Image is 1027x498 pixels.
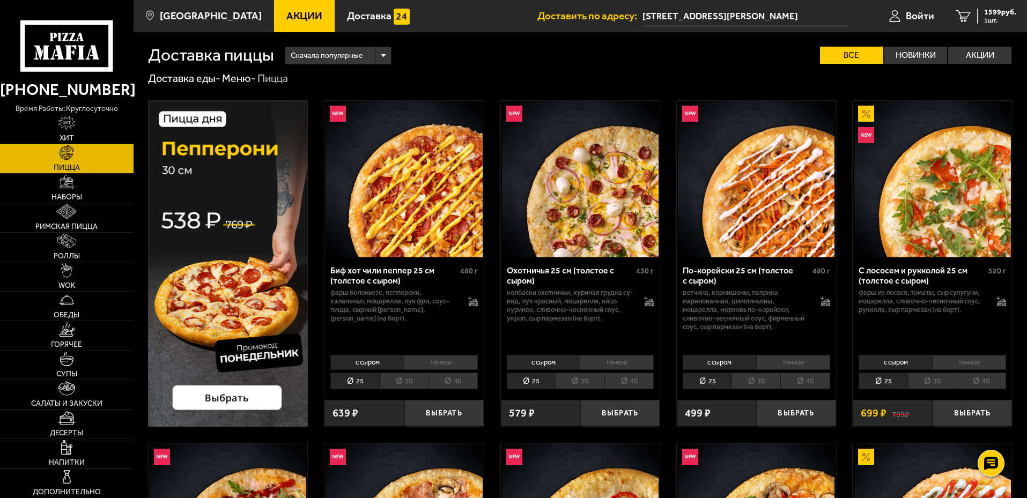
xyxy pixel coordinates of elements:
li: 25 [507,373,556,389]
li: 40 [780,373,830,389]
li: 30 [908,373,957,389]
a: НовинкаОхотничья 25 см (толстое с сыром) [501,101,660,257]
label: Акции [948,47,1011,64]
img: 15daf4d41897b9f0e9f617042186c801.svg [394,9,410,25]
span: 1599 руб. [984,9,1016,16]
span: Пицца [54,164,80,172]
span: Горячее [51,341,82,348]
img: Акционный [858,106,874,122]
li: тонкое [404,355,478,370]
span: WOK [58,282,75,289]
li: тонкое [756,355,830,370]
input: Ваш адрес доставки [642,6,848,26]
span: Ленинградская область, Всеволожский район, Свердловское городское поселение, промзона Уткина Заво... [642,6,848,26]
li: тонкое [580,355,654,370]
label: Новинки [884,47,948,64]
img: Новинка [330,106,346,122]
button: Выбрать [756,400,836,426]
button: Выбрать [580,400,660,426]
span: 520 г [988,266,1006,276]
button: Выбрать [404,400,484,426]
span: Доставить по адресу: [537,11,642,21]
li: тонкое [932,355,1006,370]
span: 480 г [460,266,478,276]
img: Новинка [506,449,522,465]
a: Меню- [222,72,256,85]
p: фарш из лосося, томаты, сыр сулугуни, моцарелла, сливочно-чесночный соус, руккола, сыр пармезан (... [859,288,986,314]
img: Новинка [154,449,170,465]
li: 30 [556,373,604,389]
span: Наборы [51,194,82,201]
span: Акции [286,11,322,21]
li: 40 [428,373,478,389]
div: По-корейски 25 см (толстое с сыром) [683,265,810,286]
span: Десерты [50,429,83,437]
p: колбаски охотничьи, куриная грудка су-вид, лук красный, моцарелла, яйцо куриное, сливочно-чесночн... [507,288,634,323]
li: с сыром [330,355,404,370]
span: Хит [60,135,74,142]
span: Обеды [54,311,79,319]
a: Доставка еды- [148,72,220,85]
span: Роллы [54,252,80,260]
img: Биф хот чили пеппер 25 см (толстое с сыром) [326,101,482,257]
span: Дополнительно [33,488,101,496]
li: 40 [604,373,654,389]
img: Новинка [858,127,874,143]
li: с сыром [683,355,756,370]
img: С лососем и рукколой 25 см (толстое с сыром) [854,101,1011,257]
li: с сыром [859,355,932,370]
img: Охотничья 25 см (толстое с сыром) [502,101,659,257]
span: 480 г [812,266,830,276]
li: 25 [330,373,379,389]
span: 499 ₽ [685,408,711,419]
span: 639 ₽ [333,408,358,419]
span: Доставка [347,11,391,21]
img: Акционный [858,449,874,465]
li: 25 [859,373,907,389]
li: 40 [957,373,1006,389]
img: Новинка [506,106,522,122]
img: По-корейски 25 см (толстое с сыром) [678,101,834,257]
label: Все [820,47,883,64]
a: НовинкаБиф хот чили пеппер 25 см (толстое с сыром) [324,101,484,257]
div: Биф хот чили пеппер 25 см (толстое с сыром) [330,265,457,286]
span: Сначала популярные [291,46,363,66]
span: 1 шт. [984,17,1016,24]
li: 30 [732,373,780,389]
p: фарш болоньезе, пепперони, халапеньо, моцарелла, лук фри, соус-пицца, сырный [PERSON_NAME], [PERS... [330,288,457,323]
img: Новинка [330,449,346,465]
div: С лососем и рукколой 25 см (толстое с сыром) [859,265,986,286]
span: 699 ₽ [861,408,886,419]
img: Новинка [682,449,698,465]
div: Пицца [257,72,288,86]
li: 30 [379,373,428,389]
span: Войти [906,11,934,21]
s: 799 ₽ [892,408,909,419]
li: 25 [683,373,732,389]
span: 430 г [636,266,654,276]
button: Выбрать [933,400,1012,426]
span: Напитки [49,459,85,466]
li: с сыром [507,355,580,370]
a: АкционныйНовинкаС лососем и рукколой 25 см (толстое с сыром) [853,101,1012,257]
p: ветчина, корнишоны, паприка маринованная, шампиньоны, моцарелла, морковь по-корейски, сливочно-че... [683,288,810,331]
a: НовинкаПо-корейски 25 см (толстое с сыром) [677,101,836,257]
div: Охотничья 25 см (толстое с сыром) [507,265,634,286]
span: Римская пицца [35,223,98,231]
h1: Доставка пиццы [148,47,274,64]
span: Салаты и закуски [31,400,102,407]
img: Новинка [682,106,698,122]
span: [GEOGRAPHIC_DATA] [160,11,262,21]
span: 579 ₽ [509,408,535,419]
span: Супы [56,370,77,378]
